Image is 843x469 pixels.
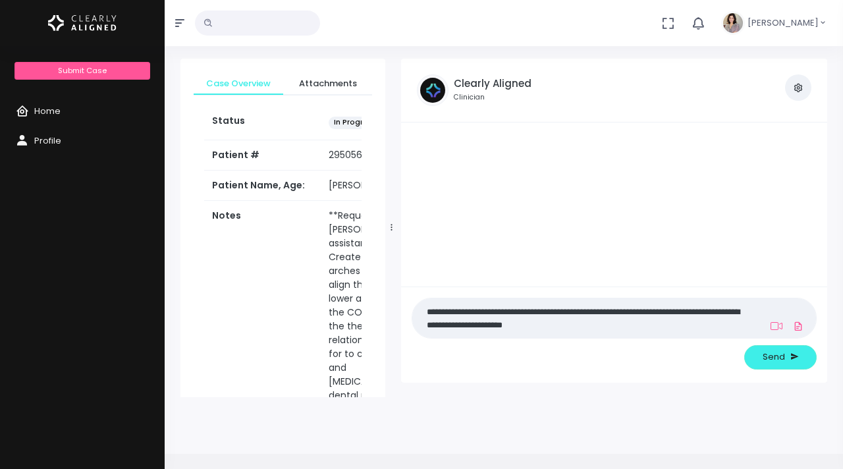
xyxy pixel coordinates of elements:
td: [PERSON_NAME], 10 [321,171,431,201]
span: Submit Case [58,65,107,76]
a: Submit Case [14,62,150,80]
th: Patient Name, Age: [204,171,321,201]
span: In Progress [329,117,381,129]
small: Clinician [454,92,531,103]
div: scrollable content [180,59,385,397]
button: Send [744,345,817,370]
img: Header Avatar [721,11,745,35]
h5: Clearly Aligned [454,78,531,90]
span: Send [763,350,785,364]
span: [PERSON_NAME] [748,16,819,30]
span: Attachments [294,77,362,90]
span: Profile [34,134,61,147]
th: Patient # [204,140,321,171]
td: 29505691 [321,140,431,171]
span: Home [34,105,61,117]
span: Case Overview [204,77,273,90]
img: Logo Horizontal [48,9,117,37]
a: Add Files [790,314,806,338]
a: Add Loom Video [768,321,785,331]
th: Status [204,106,321,140]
